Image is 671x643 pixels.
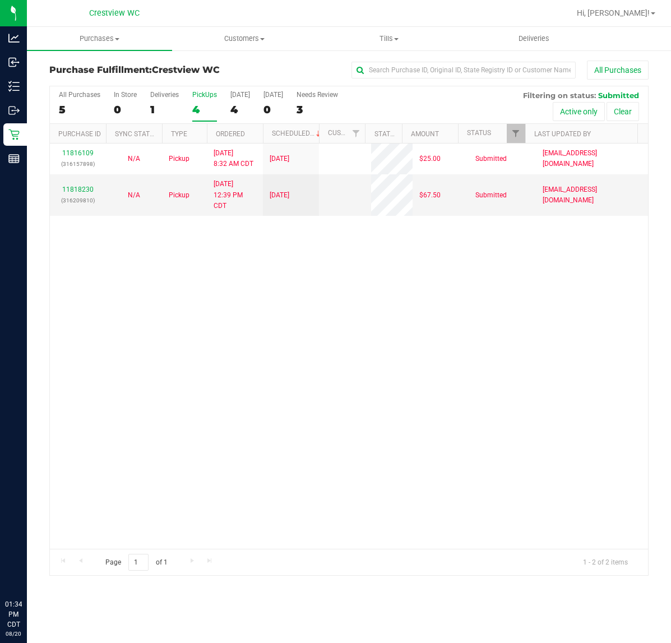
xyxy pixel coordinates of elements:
[152,64,220,75] span: Crestview WC
[553,102,605,121] button: Active only
[172,27,317,50] a: Customers
[216,130,245,138] a: Ordered
[169,190,189,201] span: Pickup
[128,154,140,164] button: N/A
[462,27,607,50] a: Deliveries
[523,91,596,100] span: Filtering on status:
[419,154,441,164] span: $25.00
[169,154,189,164] span: Pickup
[230,91,250,99] div: [DATE]
[475,190,507,201] span: Submitted
[8,81,20,92] inline-svg: Inventory
[543,148,641,169] span: [EMAIL_ADDRESS][DOMAIN_NAME]
[11,553,45,587] iframe: Resource center
[263,103,283,116] div: 0
[59,103,100,116] div: 5
[171,130,187,138] a: Type
[270,154,289,164] span: [DATE]
[577,8,650,17] span: Hi, [PERSON_NAME]!
[49,65,249,75] h3: Purchase Fulfillment:
[214,148,253,169] span: [DATE] 8:32 AM CDT
[297,103,338,116] div: 3
[607,102,639,121] button: Clear
[475,154,507,164] span: Submitted
[27,27,172,50] a: Purchases
[328,129,363,137] a: Customer
[8,33,20,44] inline-svg: Analytics
[5,599,22,630] p: 01:34 PM CDT
[5,630,22,638] p: 08/20
[62,149,94,157] a: 11816109
[150,91,179,99] div: Deliveries
[346,124,365,143] a: Filter
[8,153,20,164] inline-svg: Reports
[587,61,649,80] button: All Purchases
[419,190,441,201] span: $67.50
[96,554,177,571] span: Page of 1
[8,105,20,116] inline-svg: Outbound
[150,103,179,116] div: 1
[598,91,639,100] span: Submitted
[62,186,94,193] a: 11818230
[8,57,20,68] inline-svg: Inbound
[230,103,250,116] div: 4
[574,554,637,571] span: 1 - 2 of 2 items
[58,130,101,138] a: Purchase ID
[534,130,591,138] a: Last Updated By
[270,190,289,201] span: [DATE]
[114,91,137,99] div: In Store
[503,34,564,44] span: Deliveries
[115,130,158,138] a: Sync Status
[467,129,491,137] a: Status
[57,195,99,206] p: (316209810)
[128,155,140,163] span: Not Applicable
[59,91,100,99] div: All Purchases
[507,124,525,143] a: Filter
[263,91,283,99] div: [DATE]
[114,103,137,116] div: 0
[128,190,140,201] button: N/A
[192,91,217,99] div: PickUps
[374,130,433,138] a: State Registry ID
[128,554,149,571] input: 1
[214,179,256,211] span: [DATE] 12:39 PM CDT
[351,62,576,78] input: Search Purchase ID, Original ID, State Registry ID or Customer Name...
[27,34,172,44] span: Purchases
[543,184,641,206] span: [EMAIL_ADDRESS][DOMAIN_NAME]
[192,103,217,116] div: 4
[57,159,99,169] p: (316157898)
[173,34,317,44] span: Customers
[317,34,461,44] span: Tills
[89,8,140,18] span: Crestview WC
[8,129,20,140] inline-svg: Retail
[411,130,439,138] a: Amount
[317,27,462,50] a: Tills
[297,91,338,99] div: Needs Review
[128,191,140,199] span: Not Applicable
[272,129,323,137] a: Scheduled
